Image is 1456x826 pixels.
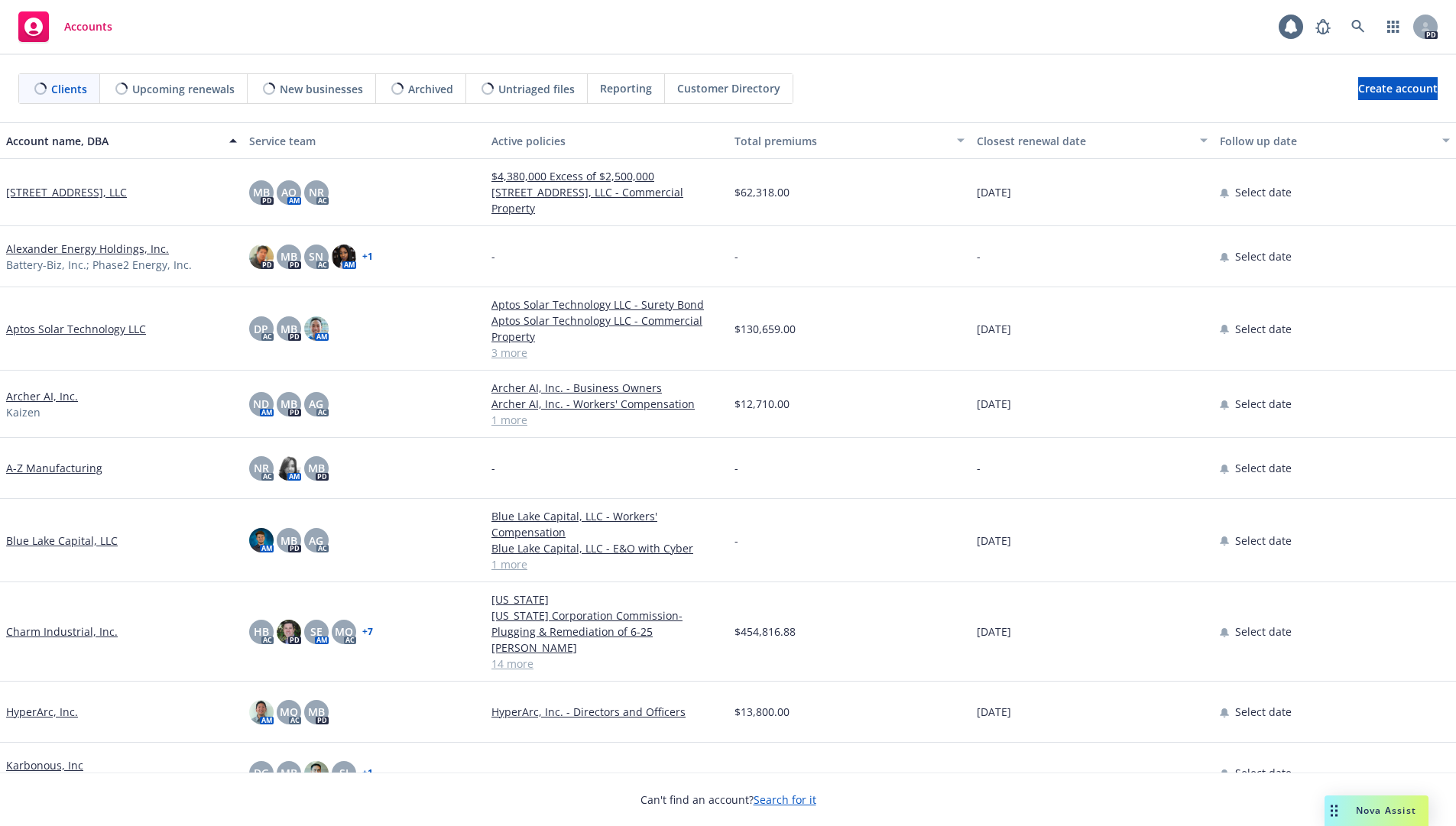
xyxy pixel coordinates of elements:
[640,792,816,808] span: Can't find an account?
[6,241,169,257] a: Alexander Energy Holdings, Inc.
[754,792,816,807] a: Search for it
[1235,704,1292,720] span: Select date
[280,248,297,264] span: MB
[6,533,118,549] a: Blue Lake Capital, LLC
[304,316,329,341] img: photo
[491,412,722,428] a: 1 more
[1235,184,1292,200] span: Select date
[280,704,298,720] span: MQ
[249,133,480,149] div: Service team
[1235,460,1292,476] span: Select date
[734,396,790,412] span: $12,710.00
[491,248,495,264] span: -
[308,460,325,476] span: MB
[254,460,269,476] span: NR
[280,765,297,781] span: MB
[1235,533,1292,549] span: Select date
[1358,77,1438,100] a: Create account
[332,245,356,269] img: photo
[734,184,790,200] span: $62,318.00
[977,248,981,264] span: -
[734,765,738,781] span: -
[339,765,349,781] span: SJ
[280,321,297,337] span: MB
[977,321,1011,337] span: [DATE]
[491,591,722,607] a: [US_STATE]
[977,765,981,781] span: -
[977,396,1011,412] span: [DATE]
[254,624,269,640] span: HB
[971,122,1214,159] button: Closest renewal date
[734,460,738,476] span: -
[1325,795,1428,826] button: Nova Assist
[253,396,269,412] span: ND
[491,607,722,656] a: [US_STATE] Corporation Commission-Plugging & Remediation of 6-25 [PERSON_NAME]
[6,257,192,273] span: Battery-Biz, Inc.; Phase2 Energy, Inc.
[280,81,363,97] span: New businesses
[491,704,722,720] a: HyperArc, Inc. - Directors and Officers
[734,624,796,640] span: $454,816.88
[977,184,1011,200] span: [DATE]
[309,396,323,412] span: AG
[249,528,274,552] img: photo
[6,624,118,640] a: Charm Industrial, Inc.
[734,533,738,549] span: -
[977,533,1011,549] span: [DATE]
[491,556,722,572] a: 1 more
[977,133,1191,149] div: Closest renewal date
[277,456,301,481] img: photo
[280,396,297,412] span: MB
[977,704,1011,720] span: [DATE]
[308,704,325,720] span: MB
[491,345,722,361] a: 3 more
[600,80,652,96] span: Reporting
[1308,11,1338,42] a: Report a Bug
[362,252,373,261] a: + 1
[64,21,112,33] span: Accounts
[1235,765,1292,781] span: Select date
[309,184,324,200] span: NR
[491,765,495,781] span: -
[977,624,1011,640] span: [DATE]
[280,533,297,549] span: MB
[734,704,790,720] span: $13,800.00
[6,404,41,420] span: Kaizen
[1343,11,1373,42] a: Search
[12,5,118,48] a: Accounts
[277,620,301,644] img: photo
[485,122,728,159] button: Active policies
[6,133,220,149] div: Account name, DBA
[254,321,268,337] span: DP
[132,81,235,97] span: Upcoming renewals
[309,533,323,549] span: AG
[253,184,270,200] span: MB
[1358,74,1438,103] span: Create account
[1235,321,1292,337] span: Select date
[677,80,780,96] span: Customer Directory
[491,656,722,672] a: 14 more
[491,460,495,476] span: -
[51,81,87,97] span: Clients
[491,540,722,556] a: Blue Lake Capital, LLC - E&O with Cyber
[1325,795,1344,826] div: Drag to move
[1378,11,1409,42] a: Switch app
[977,460,981,476] span: -
[491,184,722,216] a: [STREET_ADDRESS], LLC - Commercial Property
[304,761,329,786] img: photo
[281,184,297,200] span: AO
[309,248,323,264] span: SN
[249,700,274,724] img: photo
[728,122,971,159] button: Total premiums
[734,133,949,149] div: Total premiums
[491,133,722,149] div: Active policies
[491,508,722,540] a: Blue Lake Capital, LLC - Workers' Compensation
[734,321,796,337] span: $130,659.00
[6,460,102,476] a: A-Z Manufacturing
[1220,133,1434,149] div: Follow up date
